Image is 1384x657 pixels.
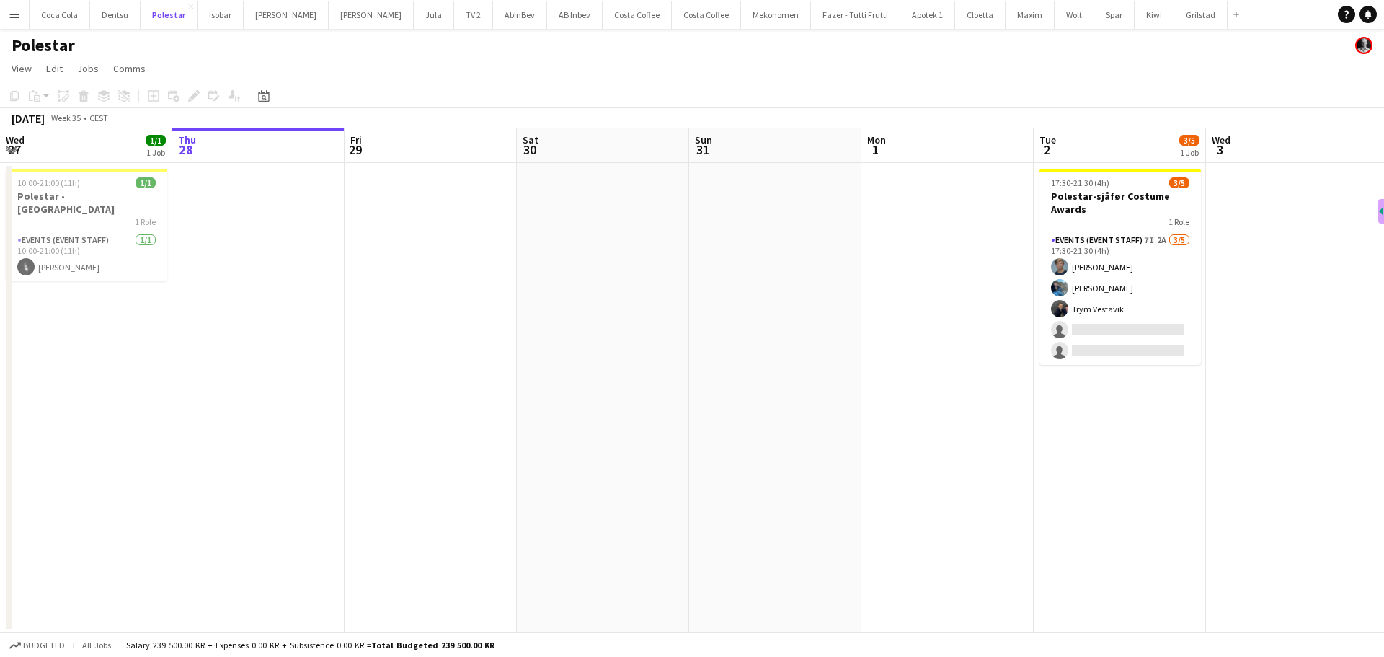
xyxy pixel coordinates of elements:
span: Sat [523,133,538,146]
a: Comms [107,59,151,78]
h1: Polestar [12,35,75,56]
span: Comms [113,62,146,75]
div: 1 Job [1180,147,1199,158]
span: 17:30-21:30 (4h) [1051,177,1109,188]
app-card-role: Events (Event Staff)7I2A3/517:30-21:30 (4h)[PERSON_NAME][PERSON_NAME]Trym Vestavik [1039,232,1201,365]
span: 1 [865,141,886,158]
app-job-card: 10:00-21:00 (11h)1/1Polestar - [GEOGRAPHIC_DATA]1 RoleEvents (Event Staff)1/110:00-21:00 (11h)[PE... [6,169,167,281]
span: Tue [1039,133,1056,146]
span: 3/5 [1169,177,1189,188]
span: 29 [348,141,362,158]
button: Maxim [1006,1,1055,29]
button: AB Inbev [547,1,603,29]
app-card-role: Events (Event Staff)1/110:00-21:00 (11h)[PERSON_NAME] [6,232,167,281]
span: 1 Role [1168,216,1189,227]
app-job-card: 17:30-21:30 (4h)3/5Polestar-sjåfør Costume Awards1 RoleEvents (Event Staff)7I2A3/517:30-21:30 (4h... [1039,169,1201,365]
span: Sun [695,133,712,146]
div: CEST [89,113,108,123]
div: [DATE] [12,111,45,125]
span: 1/1 [146,135,166,146]
span: Total Budgeted 239 500.00 KR [371,640,494,651]
span: Wed [1212,133,1230,146]
span: 1 Role [135,216,156,227]
button: Costa Coffee [603,1,672,29]
button: Coca Cola [30,1,90,29]
a: View [6,59,37,78]
h3: Polestar - [GEOGRAPHIC_DATA] [6,190,167,216]
span: Jobs [77,62,99,75]
span: Wed [6,133,25,146]
button: Costa Coffee [672,1,741,29]
button: Budgeted [7,638,67,653]
button: Grilstad [1174,1,1228,29]
a: Edit [40,59,68,78]
button: Apotek 1 [900,1,955,29]
span: 30 [520,141,538,158]
span: Edit [46,62,63,75]
span: Week 35 [48,113,84,123]
button: Fazer - Tutti Frutti [811,1,900,29]
span: Mon [867,133,886,146]
button: TV 2 [454,1,493,29]
span: View [12,62,32,75]
button: Isobar [198,1,244,29]
span: 31 [693,141,712,158]
span: Budgeted [23,640,65,651]
app-user-avatar: Martin Torstensen [1355,37,1372,54]
button: Polestar [141,1,198,29]
div: 1 Job [146,147,165,158]
span: 10:00-21:00 (11h) [17,177,80,188]
span: All jobs [79,640,114,651]
div: Salary 239 500.00 KR + Expenses 0.00 KR + Subsistence 0.00 KR = [126,640,494,651]
button: [PERSON_NAME] [329,1,414,29]
button: Kiwi [1135,1,1174,29]
button: Jula [414,1,454,29]
button: Dentsu [90,1,141,29]
button: Mekonomen [741,1,811,29]
button: Spar [1094,1,1135,29]
button: Cloetta [955,1,1006,29]
span: Fri [350,133,362,146]
span: 27 [4,141,25,158]
span: 28 [176,141,196,158]
span: 3 [1210,141,1230,158]
h3: Polestar-sjåfør Costume Awards [1039,190,1201,216]
button: Wolt [1055,1,1094,29]
span: 1/1 [136,177,156,188]
button: [PERSON_NAME] [244,1,329,29]
a: Jobs [71,59,105,78]
button: AbInBev [493,1,547,29]
span: 3/5 [1179,135,1199,146]
span: 2 [1037,141,1056,158]
span: Thu [178,133,196,146]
